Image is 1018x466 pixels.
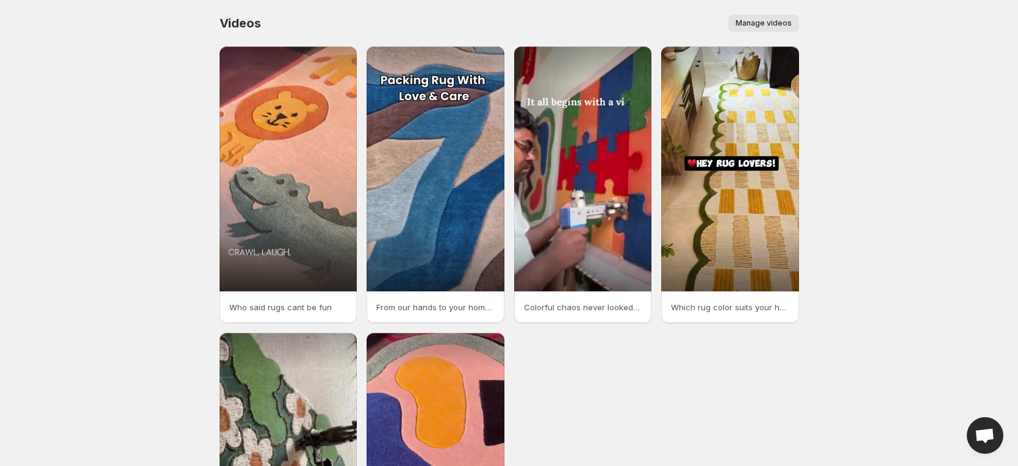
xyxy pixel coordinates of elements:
[736,18,792,28] span: Manage videos
[728,15,799,32] button: Manage videos
[229,301,348,313] p: Who said rugs cant be fun
[376,301,495,313] p: From our hands to your home watch how we carefully roll wrap and pack your rug so it arrives safe...
[671,301,789,313] p: Which rug color suits your home best Free shipping across the [GEOGRAPHIC_DATA] We deliver worldw...
[220,16,261,31] span: Videos
[967,417,1003,454] div: Open chat
[524,301,642,313] p: Colorful chaos never looked this chic Meet our Puzzle Rug a vibrant masterpiece hand-tufted by sk...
